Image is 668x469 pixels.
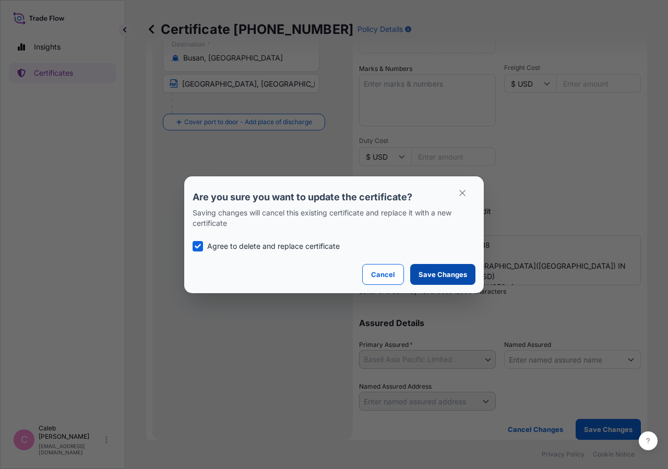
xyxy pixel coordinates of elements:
[419,269,467,280] p: Save Changes
[371,269,395,280] p: Cancel
[362,264,404,285] button: Cancel
[193,191,475,203] p: Are you sure you want to update the certificate?
[193,208,475,229] p: Saving changes will cancel this existing certificate and replace it with a new certificate
[207,241,340,251] p: Agree to delete and replace certificate
[410,264,475,285] button: Save Changes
